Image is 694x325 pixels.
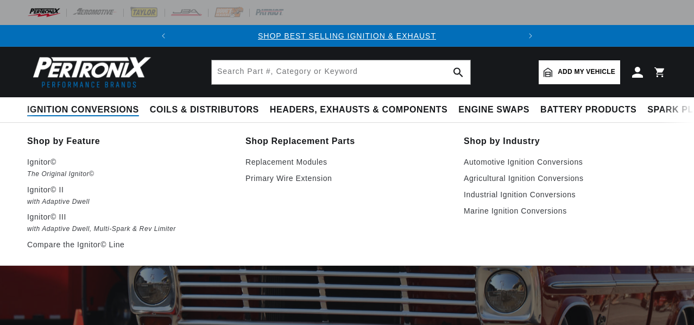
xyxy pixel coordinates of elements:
[464,134,667,149] a: Shop by Industry
[27,97,144,123] summary: Ignition Conversions
[212,60,470,84] input: Search Part #, Category or Keyword
[27,155,230,180] a: Ignitor© The Original Ignitor©
[539,60,620,84] a: Add my vehicle
[174,30,520,42] div: 1 of 2
[27,210,230,223] p: Ignitor© III
[540,104,636,116] span: Battery Products
[27,53,152,91] img: Pertronix
[464,172,667,185] a: Agricultural Ignition Conversions
[446,60,470,84] button: search button
[27,196,230,208] em: with Adaptive Dwell
[464,188,667,201] a: Industrial Ignition Conversions
[153,25,174,47] button: Translation missing: en.sections.announcements.previous_announcement
[558,67,615,77] span: Add my vehicle
[245,172,449,185] a: Primary Wire Extension
[27,183,230,196] p: Ignitor© II
[258,32,436,40] a: SHOP BEST SELLING IGNITION & EXHAUST
[270,104,447,116] span: Headers, Exhausts & Components
[27,168,230,180] em: The Original Ignitor©
[144,97,264,123] summary: Coils & Distributors
[174,30,520,42] div: Announcement
[27,238,230,251] a: Compare the Ignitor© Line
[27,104,139,116] span: Ignition Conversions
[453,97,535,123] summary: Engine Swaps
[150,104,259,116] span: Coils & Distributors
[27,223,230,235] em: with Adaptive Dwell, Multi-Spark & Rev Limiter
[27,134,230,149] a: Shop by Feature
[520,25,541,47] button: Translation missing: en.sections.announcements.next_announcement
[464,155,667,168] a: Automotive Ignition Conversions
[245,134,449,149] a: Shop Replacement Parts
[458,104,529,116] span: Engine Swaps
[535,97,642,123] summary: Battery Products
[264,97,453,123] summary: Headers, Exhausts & Components
[27,210,230,235] a: Ignitor© III with Adaptive Dwell, Multi-Spark & Rev Limiter
[245,155,449,168] a: Replacement Modules
[27,183,230,208] a: Ignitor© II with Adaptive Dwell
[27,155,230,168] p: Ignitor©
[464,204,667,217] a: Marine Ignition Conversions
